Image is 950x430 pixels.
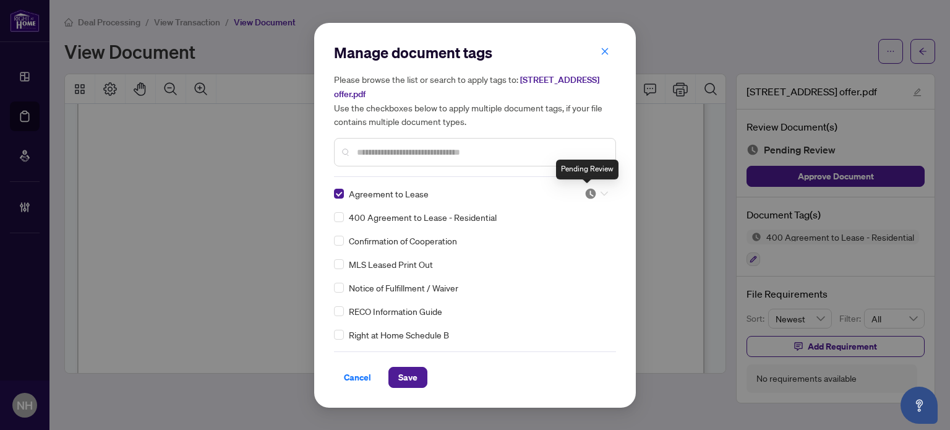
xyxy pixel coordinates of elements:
button: Save [388,367,427,388]
span: Save [398,368,417,387]
span: [STREET_ADDRESS] offer.pdf [334,74,599,100]
span: MLS Leased Print Out [349,257,433,271]
span: close [601,47,609,56]
div: Pending Review [556,160,618,179]
h2: Manage document tags [334,43,616,62]
h5: Please browse the list or search to apply tags to: Use the checkboxes below to apply multiple doc... [334,72,616,128]
button: Open asap [901,387,938,424]
button: Cancel [334,367,381,388]
span: Right at Home Schedule B [349,328,449,342]
span: Agreement to Lease [349,187,429,200]
span: 400 Agreement to Lease - Residential [349,210,497,224]
span: Cancel [344,368,371,387]
span: Pending Review [584,187,608,200]
span: Notice of Fulfillment / Waiver [349,281,458,295]
img: status [584,187,597,200]
span: Confirmation of Cooperation [349,234,457,247]
span: RECO Information Guide [349,304,442,318]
